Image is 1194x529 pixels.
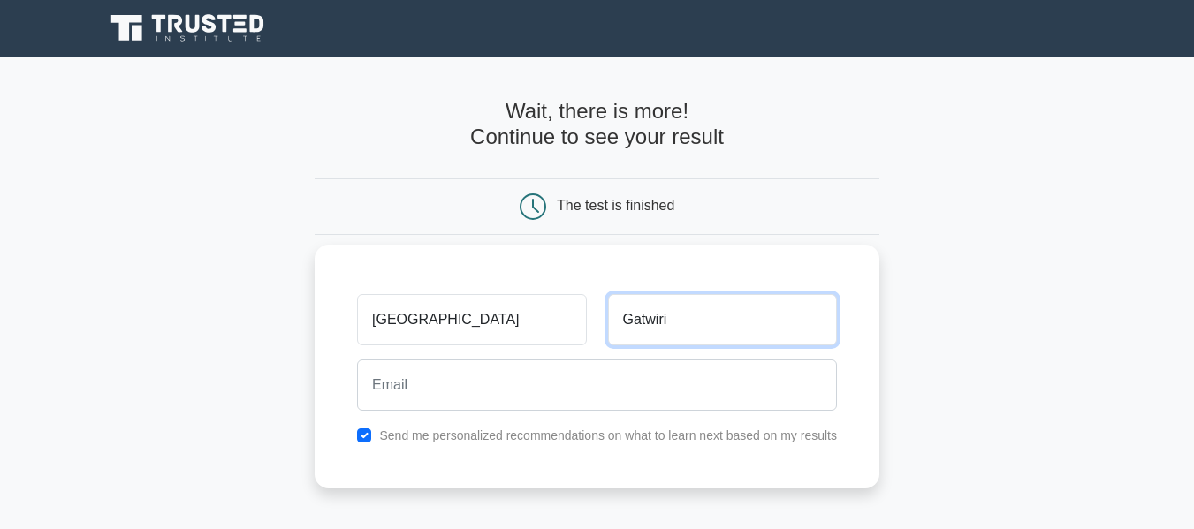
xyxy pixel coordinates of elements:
h4: Wait, there is more! Continue to see your result [315,99,879,150]
input: Last name [608,294,837,345]
label: Send me personalized recommendations on what to learn next based on my results [379,428,837,442]
div: The test is finished [557,198,674,213]
input: First name [357,294,586,345]
input: Email [357,359,837,411]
